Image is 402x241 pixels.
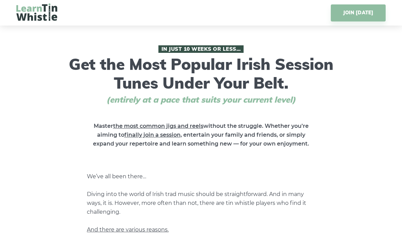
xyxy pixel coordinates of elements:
h1: Get the Most Popular Irish Session Tunes Under Your Belt. [66,45,336,105]
span: finally join a session [124,132,181,138]
strong: Master without the struggle. Whether you’re aiming to , entertain your family and friends, or sim... [93,123,309,147]
span: And there are various reasons. [87,226,169,233]
span: the most common jigs and reels [113,123,203,129]
a: JOIN [DATE] [331,4,386,21]
span: (entirely at a pace that suits your current level) [94,95,308,105]
img: LearnTinWhistle.com [16,3,57,21]
span: In Just 10 Weeks or Less… [158,45,244,53]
